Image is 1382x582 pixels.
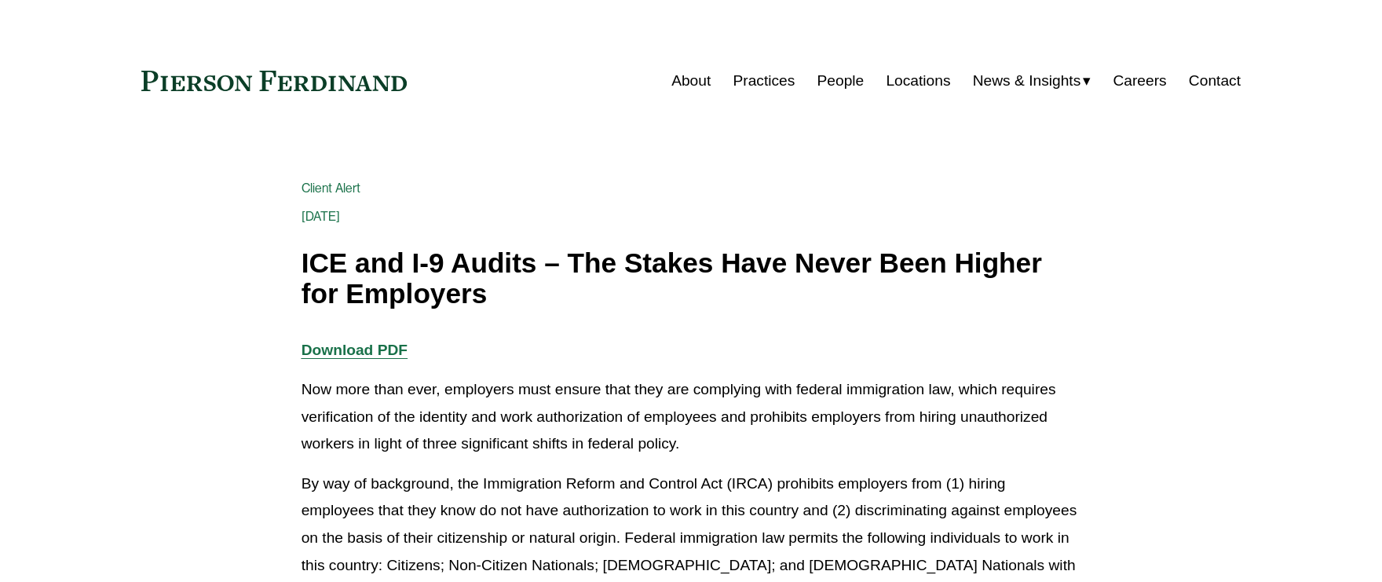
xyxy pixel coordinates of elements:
[973,68,1081,95] span: News & Insights
[733,66,795,96] a: Practices
[302,248,1081,309] h1: ICE and I-9 Audits – The Stakes Have Never Been Higher for Employers
[671,66,711,96] a: About
[973,66,1091,96] a: folder dropdown
[886,66,950,96] a: Locations
[302,209,341,224] span: [DATE]
[817,66,865,96] a: People
[302,376,1081,458] p: Now more than ever, employers must ensure that they are complying with federal immigration law, w...
[1189,66,1241,96] a: Contact
[302,342,408,358] a: Download PDF
[1113,66,1166,96] a: Careers
[302,181,361,196] a: Client Alert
